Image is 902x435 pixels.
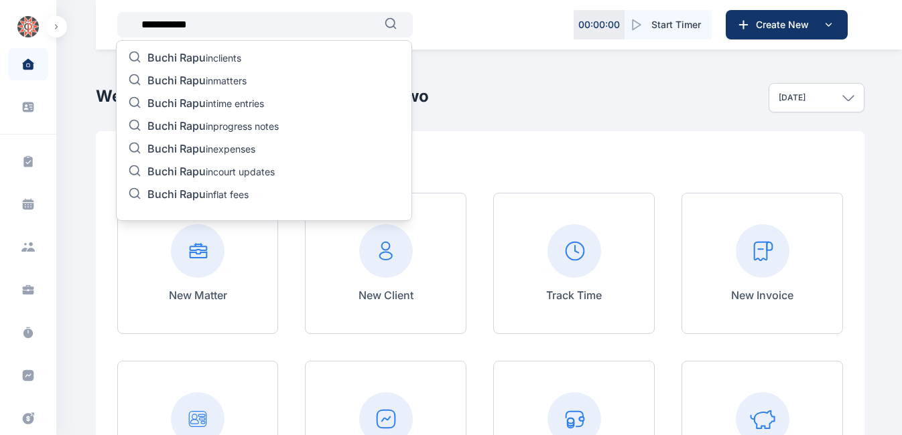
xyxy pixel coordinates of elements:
span: Buchi Rapu [147,165,206,178]
p: in expenses [147,142,255,158]
p: in time entries [147,96,264,112]
p: in progress notes [147,119,279,135]
h2: Welcome, Emamuyovwi Favour Obukohwo [96,86,429,107]
p: in court updates [147,165,275,181]
span: Buchi Rapu [147,187,206,201]
p: Track Time [546,287,602,303]
span: Create New [751,18,820,31]
button: Start Timer [625,10,712,39]
p: 00 : 00 : 00 [578,18,620,31]
p: [DATE] [779,92,806,103]
button: Create New [726,10,848,39]
p: in flat fees [147,187,249,203]
p: New Matter [169,287,227,303]
span: Buchi Rapu [147,119,206,133]
p: in clients [147,51,241,67]
span: Buchi Rapu [147,51,206,64]
span: Start Timer [651,18,701,31]
p: in matters [147,74,247,90]
p: New Client [359,287,413,303]
p: New Invoice [731,287,793,303]
span: Buchi Rapu [147,74,206,87]
span: Buchi Rapu [147,142,206,155]
p: Quick Actions [117,153,843,171]
span: Buchi Rapu [147,96,206,110]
